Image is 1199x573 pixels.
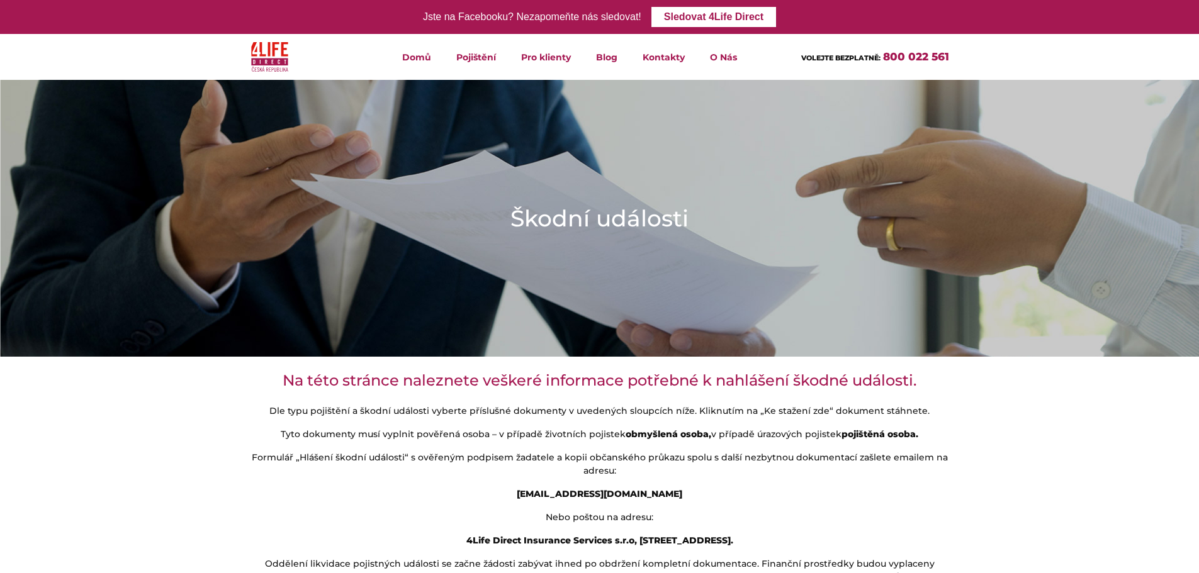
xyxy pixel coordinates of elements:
p: Tyto dokumenty musí vyplnit pověřená osoba – v případě životních pojistek v případě úrazových poj... [250,428,949,441]
p: Formulář „Hlášení škodní události“ s ověřeným podpisem žadatele a kopii občanského průkazu spolu ... [250,451,949,477]
img: 4Life Direct Česká republika logo [251,39,289,75]
strong: [EMAIL_ADDRESS][DOMAIN_NAME] [517,488,682,499]
a: Kontakty [630,34,697,80]
a: Sledovat 4Life Direct [651,7,776,27]
span: VOLEJTE BEZPLATNĚ: [801,53,881,62]
strong: pojištěná osoba. [842,428,918,440]
p: Dle typu pojištění a škodní události vyberte příslušné dokumenty v uvedených sloupcích níže. Klik... [250,404,949,418]
a: Domů [390,34,444,80]
a: 800 022 561 [883,50,949,63]
div: Jste na Facebooku? Nezapomeňte nás sledovat! [423,8,641,26]
a: Blog [583,34,630,80]
h3: Na této stránce naleznete veškeré informace potřebné k nahlášení škodné události. [250,372,949,389]
strong: obmyšlená osoba, [626,428,711,440]
p: Nebo poštou na adresu: [250,511,949,524]
h1: Škodní události [510,203,689,234]
strong: 4Life Direct Insurance Services s.r.o, [STREET_ADDRESS]. [466,535,733,546]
